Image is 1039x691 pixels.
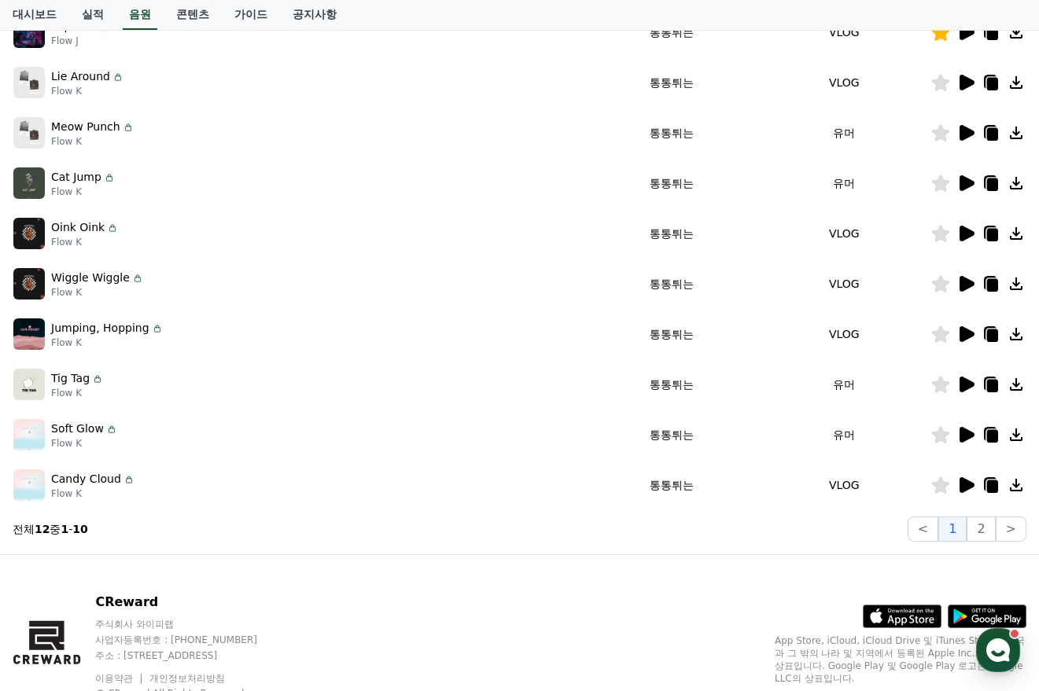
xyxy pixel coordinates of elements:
p: Flow K [51,286,144,299]
button: 2 [967,516,995,542]
p: Meow Punch [51,119,120,135]
strong: 12 [35,523,50,535]
p: Soft Glow [51,421,104,437]
p: Flow K [51,135,134,148]
td: 유머 [758,108,930,158]
td: 통통튀는 [585,158,757,208]
strong: 1 [61,523,68,535]
p: 사업자등록번호 : [PHONE_NUMBER] [95,634,287,646]
p: Flow K [51,336,164,349]
td: 유머 [758,410,930,460]
button: 1 [938,516,967,542]
td: 통통튀는 [585,108,757,158]
p: Lie Around [51,68,110,85]
span: 홈 [50,522,59,535]
a: 대화 [104,498,203,538]
td: 통통튀는 [585,460,757,510]
img: music [13,67,45,98]
img: music [13,167,45,199]
p: 주소 : [STREET_ADDRESS] [95,649,287,662]
span: 설정 [243,522,262,535]
p: Tig Tag [51,370,90,387]
img: music [13,117,45,149]
p: Flow J [51,35,109,47]
a: 이용약관 [95,673,145,684]
td: VLOG [758,208,930,259]
td: 통통튀는 [585,208,757,259]
strong: 10 [72,523,87,535]
button: < [908,516,938,542]
a: 설정 [203,498,302,538]
td: VLOG [758,57,930,108]
td: 통통튀는 [585,309,757,359]
p: Jumping, Hopping [51,320,149,336]
button: > [996,516,1026,542]
p: Flow K [51,487,135,500]
td: 유머 [758,359,930,410]
p: Cat Jump [51,169,101,186]
p: App Store, iCloud, iCloud Drive 및 iTunes Store는 미국과 그 밖의 나라 및 지역에서 등록된 Apple Inc.의 서비스 상표입니다. Goo... [775,634,1026,685]
td: 통통튀는 [585,359,757,410]
img: music [13,268,45,300]
p: Flow K [51,85,124,97]
td: 통통튀는 [585,7,757,57]
p: Wiggle Wiggle [51,270,130,286]
p: 주식회사 와이피랩 [95,618,287,630]
p: Flow K [51,186,116,198]
p: Oink Oink [51,219,105,236]
p: CReward [95,593,287,612]
p: Flow K [51,387,104,399]
a: 홈 [5,498,104,538]
td: 통통튀는 [585,259,757,309]
img: music [13,318,45,350]
td: 유머 [758,158,930,208]
td: 통통튀는 [585,57,757,108]
p: Flow K [51,236,119,248]
td: 통통튀는 [585,410,757,460]
span: 대화 [144,523,163,535]
td: VLOG [758,460,930,510]
img: music [13,419,45,450]
img: music [13,469,45,501]
td: VLOG [758,7,930,57]
td: VLOG [758,259,930,309]
td: VLOG [758,309,930,359]
img: music [13,369,45,400]
img: music [13,218,45,249]
a: 개인정보처리방침 [149,673,225,684]
p: 전체 중 - [13,521,88,537]
p: Flow K [51,437,118,450]
p: Candy Cloud [51,471,121,487]
img: music [13,17,45,48]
